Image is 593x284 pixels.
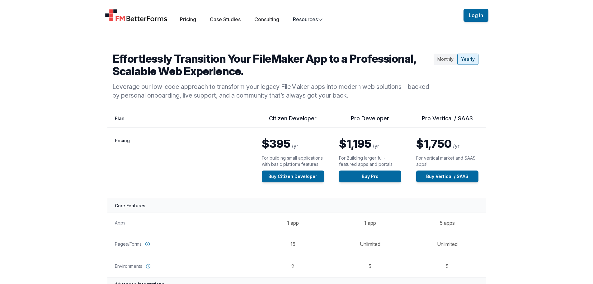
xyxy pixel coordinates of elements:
[409,213,486,233] td: 5 apps
[339,171,401,182] a: Buy Pro
[262,155,324,167] p: For building small applications with basic platform features.
[339,137,371,151] span: $1,195
[107,233,254,255] th: Pages/Forms
[416,137,452,151] span: $1,750
[453,143,459,149] span: /yr
[409,115,486,128] th: Pro Vertical / SAAS
[332,115,409,128] th: Pro Developer
[97,7,496,23] nav: Global
[112,82,431,100] p: Leverage our low-code approach to transform your legacy FileMaker apps into modern web solutions—...
[332,213,409,233] td: 1 app
[373,143,379,149] span: /yr
[339,155,401,167] p: For Building larger full-featured apps and portals.
[292,143,298,149] span: /yr
[107,128,254,199] th: Pricing
[107,213,254,233] th: Apps
[180,16,196,22] a: Pricing
[112,52,431,77] h2: Effortlessly Transition Your FileMaker App to a Professional, Scalable Web Experience.
[409,233,486,255] td: Unlimited
[210,16,241,22] a: Case Studies
[416,171,478,182] a: Buy Vertical / SAAS
[107,255,254,277] th: Environments
[105,9,168,22] a: Home
[262,137,290,151] span: $395
[332,233,409,255] td: Unlimited
[409,255,486,277] td: 5
[262,171,324,182] a: Buy Citizen Developer
[293,16,323,23] button: Resources
[254,255,332,277] td: 2
[254,233,332,255] td: 15
[332,255,409,277] td: 5
[254,16,279,22] a: Consulting
[107,199,486,213] th: Core Features
[254,115,332,128] th: Citizen Developer
[115,116,125,121] span: Plan
[464,9,488,22] button: Log in
[416,155,478,167] p: For vertical market and SAAS apps!
[457,54,478,65] div: Yearly
[434,54,457,65] div: Monthly
[254,213,332,233] td: 1 app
